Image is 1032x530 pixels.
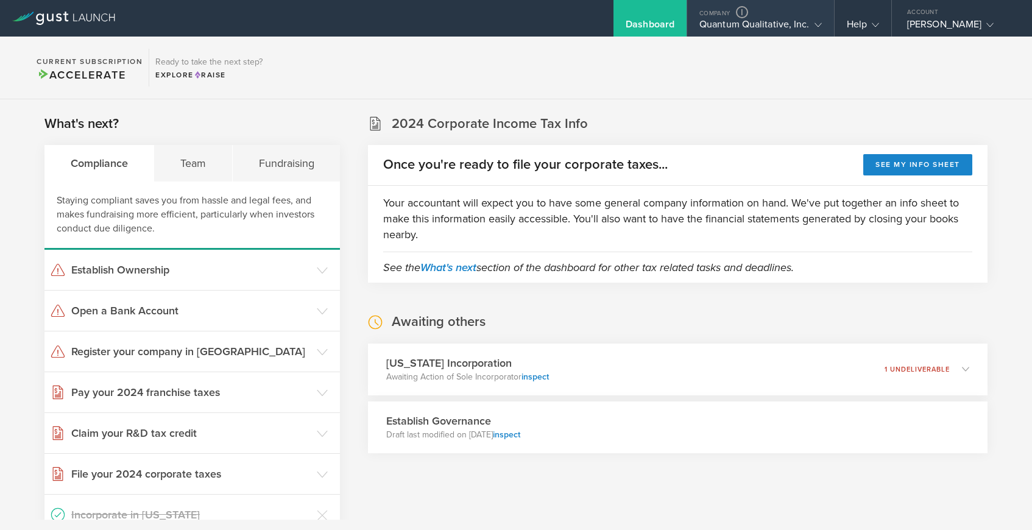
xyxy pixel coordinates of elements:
[71,425,311,441] h3: Claim your R&D tax credit
[71,384,311,400] h3: Pay your 2024 franchise taxes
[44,145,154,182] div: Compliance
[699,18,822,37] div: Quantum Qualitative, Inc.
[71,344,311,359] h3: Register your company in [GEOGRAPHIC_DATA]
[521,372,549,382] a: inspect
[71,303,311,319] h3: Open a Bank Account
[386,355,549,371] h3: [US_STATE] Incorporation
[863,154,972,175] button: See my info sheet
[386,371,549,383] p: Awaiting Action of Sole Incorporator
[155,58,263,66] h3: Ready to take the next step?
[383,261,794,274] em: See the section of the dashboard for other tax related tasks and deadlines.
[233,145,340,182] div: Fundraising
[37,58,143,65] h2: Current Subscription
[149,49,269,87] div: Ready to take the next step?ExploreRaise
[392,115,588,133] h2: 2024 Corporate Income Tax Info
[493,429,520,440] a: inspect
[383,156,668,174] h2: Once you're ready to file your corporate taxes...
[71,262,311,278] h3: Establish Ownership
[626,18,674,37] div: Dashboard
[71,466,311,482] h3: File your 2024 corporate taxes
[383,195,972,242] p: Your accountant will expect you to have some general company information on hand. We've put toget...
[71,507,311,523] h3: Incorporate in [US_STATE]
[386,429,520,441] p: Draft last modified on [DATE]
[37,68,125,82] span: Accelerate
[194,71,226,79] span: Raise
[386,413,520,429] h3: Establish Governance
[392,313,486,331] h2: Awaiting others
[885,366,950,373] p: 1 undeliverable
[847,18,879,37] div: Help
[907,18,1011,37] div: [PERSON_NAME]
[44,115,119,133] h2: What's next?
[155,69,263,80] div: Explore
[154,145,232,182] div: Team
[420,261,476,274] a: What's next
[44,182,340,250] div: Staying compliant saves you from hassle and legal fees, and makes fundraising more efficient, par...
